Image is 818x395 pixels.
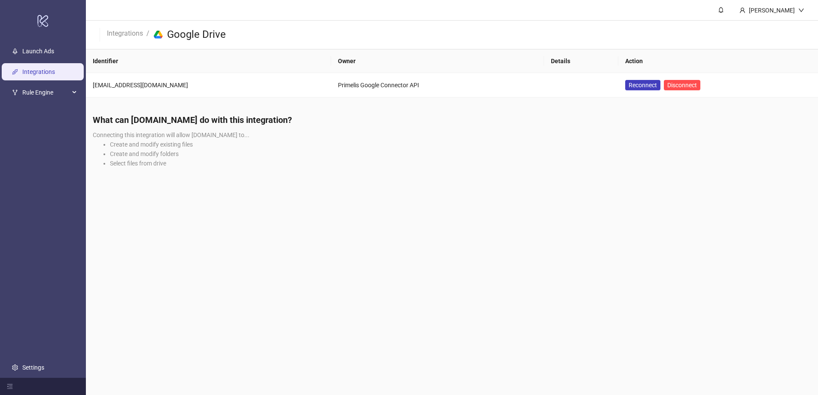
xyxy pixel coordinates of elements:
li: Create and modify existing files [110,140,811,149]
th: Owner [331,49,544,73]
th: Identifier [86,49,331,73]
h3: Google Drive [167,28,226,42]
span: Disconnect [667,82,697,89]
a: Integrations [22,69,55,76]
div: Primelis Google Connector API [338,80,537,90]
span: Reconnect [629,82,657,89]
li: Create and modify folders [110,149,811,159]
span: Connecting this integration will allow [DOMAIN_NAME] to... [93,132,249,138]
div: [PERSON_NAME] [745,6,798,15]
a: Launch Ads [22,48,54,55]
h4: What can [DOMAIN_NAME] do with this integration? [93,114,811,126]
span: down [798,7,804,13]
span: user [739,7,745,13]
th: Action [618,49,818,73]
span: fork [12,90,18,96]
span: menu-fold [7,383,13,389]
span: Rule Engine [22,84,70,101]
div: [EMAIL_ADDRESS][DOMAIN_NAME] [93,80,324,90]
li: Select files from drive [110,159,811,168]
button: Reconnect [625,80,660,90]
span: bell [718,7,724,13]
li: / [146,28,149,42]
th: Details [544,49,618,73]
button: Disconnect [664,80,700,90]
a: Integrations [105,28,145,37]
a: Settings [22,364,44,371]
